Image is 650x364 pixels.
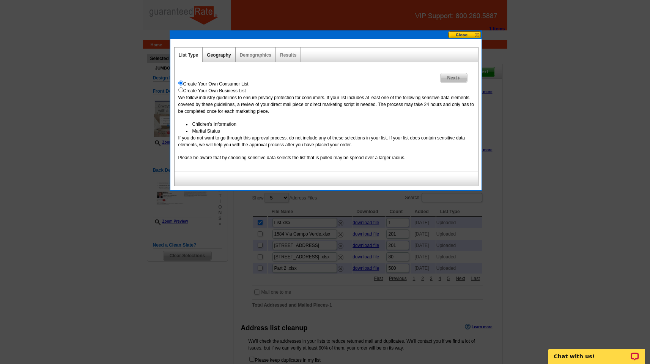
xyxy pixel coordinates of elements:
p: We follow industry guidelines to ensure privacy protection for consumers. If your list includes a... [178,94,474,115]
li: Marital Status [186,128,474,135]
a: List Type [179,52,198,58]
iframe: LiveChat chat widget [543,340,650,364]
div: Create Your Own Consumer List [178,81,474,87]
li: Children's Information [186,121,474,128]
a: Geography [207,52,231,58]
p: Please be aware that by choosing sensitive data selects the list that is pulled may be spread ove... [178,154,474,161]
a: Results [280,52,296,58]
a: Next [440,73,467,83]
span: Next [441,73,467,82]
div: Create Your Own Business List [178,87,474,94]
p: If you do not want to go through this approval process, do not include any of these selections in... [178,135,474,148]
a: Demographics [240,52,271,58]
img: button-next-arrow-gray.png [457,76,461,80]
